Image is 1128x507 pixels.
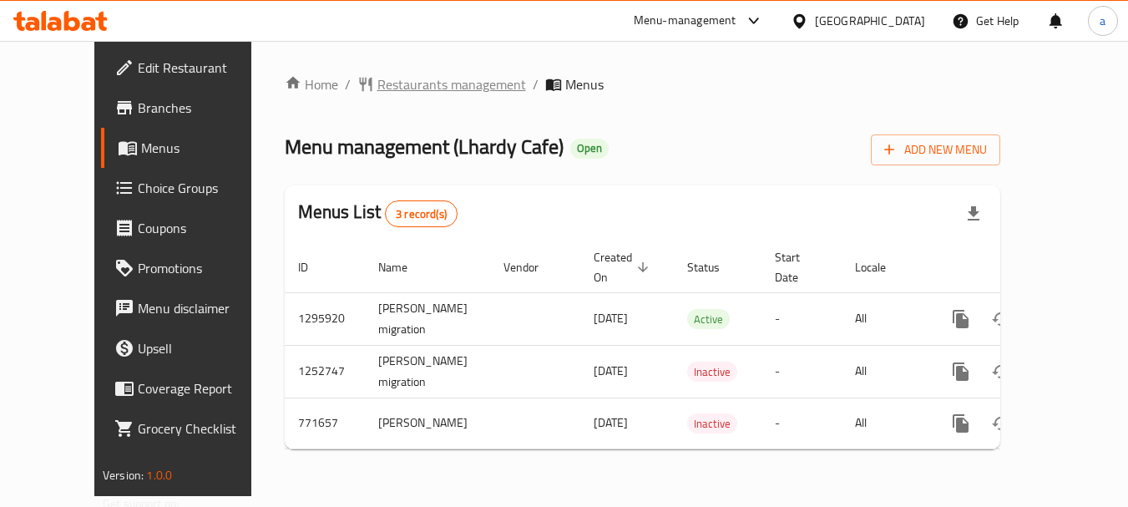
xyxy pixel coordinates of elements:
[345,74,351,94] li: /
[928,242,1115,293] th: Actions
[761,292,842,345] td: -
[981,299,1021,339] button: Change Status
[103,464,144,486] span: Version:
[594,307,628,329] span: [DATE]
[138,338,270,358] span: Upsell
[285,398,365,449] td: 771657
[138,418,270,439] span: Grocery Checklist
[138,298,270,318] span: Menu disclaimer
[101,328,283,368] a: Upsell
[298,200,458,227] h2: Menus List
[687,310,730,329] span: Active
[378,257,429,277] span: Name
[101,128,283,168] a: Menus
[138,178,270,198] span: Choice Groups
[941,352,981,392] button: more
[138,218,270,238] span: Coupons
[101,208,283,248] a: Coupons
[953,194,994,234] div: Export file
[138,258,270,278] span: Promotions
[365,398,490,449] td: [PERSON_NAME]
[687,363,737,382] span: Inactive
[377,74,526,94] span: Restaurants management
[138,98,270,118] span: Branches
[285,128,564,165] span: Menu management ( Lhardy Cafe )
[687,309,730,329] div: Active
[101,48,283,88] a: Edit Restaurant
[871,134,1000,165] button: Add New Menu
[138,378,270,398] span: Coverage Report
[842,292,928,345] td: All
[503,257,560,277] span: Vendor
[285,242,1115,449] table: enhanced table
[594,360,628,382] span: [DATE]
[385,200,458,227] div: Total records count
[101,88,283,128] a: Branches
[981,403,1021,444] button: Change Status
[842,398,928,449] td: All
[365,292,490,345] td: [PERSON_NAME] migration
[570,139,609,159] div: Open
[298,257,330,277] span: ID
[687,414,737,433] span: Inactive
[941,299,981,339] button: more
[775,247,822,287] span: Start Date
[761,345,842,398] td: -
[101,368,283,408] a: Coverage Report
[594,247,654,287] span: Created On
[842,345,928,398] td: All
[941,403,981,444] button: more
[101,168,283,208] a: Choice Groups
[101,288,283,328] a: Menu disclaimer
[365,345,490,398] td: [PERSON_NAME] migration
[285,74,1000,94] nav: breadcrumb
[285,345,365,398] td: 1252747
[761,398,842,449] td: -
[570,141,609,155] span: Open
[101,248,283,288] a: Promotions
[285,292,365,345] td: 1295920
[285,74,338,94] a: Home
[565,74,604,94] span: Menus
[146,464,172,486] span: 1.0.0
[1100,12,1105,30] span: a
[884,139,987,160] span: Add New Menu
[687,257,741,277] span: Status
[138,58,270,78] span: Edit Restaurant
[594,412,628,433] span: [DATE]
[634,11,736,31] div: Menu-management
[386,206,457,222] span: 3 record(s)
[687,413,737,433] div: Inactive
[815,12,925,30] div: [GEOGRAPHIC_DATA]
[101,408,283,449] a: Grocery Checklist
[141,138,270,158] span: Menus
[357,74,526,94] a: Restaurants management
[981,352,1021,392] button: Change Status
[533,74,539,94] li: /
[855,257,908,277] span: Locale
